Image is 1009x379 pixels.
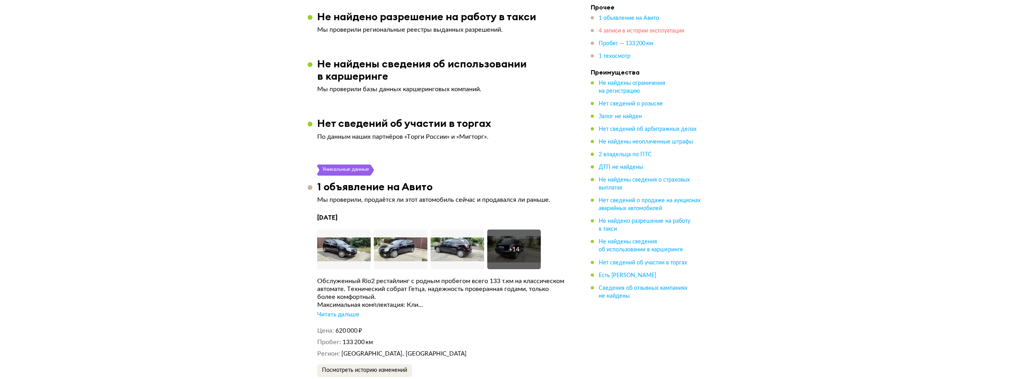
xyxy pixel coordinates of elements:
dt: Регион [317,350,340,358]
img: Car Photo [317,230,371,269]
span: 4 записи в истории эксплуатации [599,28,684,34]
span: 620 000 ₽ [335,328,362,334]
div: Читать дальше [317,311,359,319]
span: Нет сведений о продаже на аукционах аварийных автомобилей [599,198,701,211]
p: Мы проверили, продаётся ли этот автомобиль сейчас и продавался ли раньше. [317,196,567,204]
span: Нет сведений об арбитражных делах [599,126,697,132]
dt: Пробег [317,338,341,346]
span: Сведения об отзывных кампаниях не найдены [599,285,687,299]
span: Не найдены сведения об использовании в каршеринге [599,239,683,253]
span: Нет сведений об участии в торгах [599,260,687,265]
span: Посмотреть историю изменений [322,368,407,373]
button: Посмотреть историю изменений [317,364,412,377]
span: Пробег — 133 200 км [599,41,653,46]
h3: Нет сведений об участии в торгах [317,117,491,129]
span: Нет сведений о розыске [599,101,663,107]
div: Обслуженный Rio2 рестайлинг с родным пробегом всего 133 т.км на классическом автомате. Технически... [317,277,567,301]
span: 1 техосмотр [599,54,630,59]
h3: 1 объявление на Авито [317,180,433,193]
div: Максимальная комплектация: Кли... [317,301,567,309]
span: Не найдены ограничения на регистрацию [599,80,665,94]
div: + 14 [509,245,519,253]
img: Car Photo [431,230,484,269]
p: Мы проверили региональные реестры выданных разрешений. [317,26,567,34]
span: 1 объявление на Авито [599,15,659,21]
span: Залог не найден [599,114,642,119]
h3: Не найдены сведения об использовании в каршеринге [317,57,576,82]
span: Есть [PERSON_NAME] [599,272,656,278]
img: Car Photo [374,230,427,269]
h4: Преимущества [591,68,702,76]
dt: Цена [317,327,334,335]
span: Не найдены сведения о страховых выплатах [599,177,690,191]
span: 133 200 км [343,339,373,345]
div: Уникальные данные [322,165,370,176]
p: Мы проверили базы данных каршеринговых компаний. [317,85,567,93]
h3: Не найдено разрешение на работу в такси [317,10,536,23]
span: Не найдены неоплаченные штрафы [599,139,693,145]
span: 2 владельца по ПТС [599,152,652,157]
span: ДТП не найдены [599,165,643,170]
h4: Прочее [591,3,702,11]
h4: [DATE] [317,213,567,222]
span: [GEOGRAPHIC_DATA], [GEOGRAPHIC_DATA] [341,351,467,357]
span: Не найдено разрешение на работу в такси [599,218,690,232]
p: По данным наших партнёров «Торги России» и «Мигторг». [317,133,567,141]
